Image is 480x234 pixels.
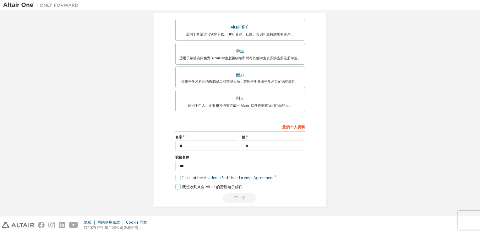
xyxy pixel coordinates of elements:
label: I accept the [175,175,274,180]
font: 2025 牵牛星工程公司版权所有。 [87,225,142,230]
img: youtube.svg [69,222,78,228]
div: 网站使用条款 [97,220,126,225]
img: linkedin.svg [59,222,65,228]
div: 能力 [179,71,301,79]
img: facebook.svg [38,222,45,228]
p: © [84,225,151,230]
label: 职位名称 [175,155,305,160]
div: 适用于希望访问软件下载、HPC 资源、社区、培训和支持的现有客户。 [179,32,301,37]
div: Cookie 同意 [126,220,151,225]
img: altair_logo.svg [2,222,34,228]
div: Email already exists [175,193,305,203]
div: 别人 [179,94,301,103]
label: 名字 [175,135,238,140]
div: 适用于个人、企业和其他希望试用 Altair 软件并探索我们产品的人。 [179,103,301,108]
div: Altair 客户 [179,23,301,32]
a: Academic End-User License Agreement [204,175,274,180]
div: 学生 [179,47,301,56]
div: 您的个人资料 [175,121,305,131]
div: 隐私 [84,220,97,225]
div: 适用于学术机构的教职员工和管理人员，管理学生并出于学术目的访问软件。 [179,79,301,84]
label: 姓 [242,135,305,140]
img: instagram.svg [48,222,55,228]
img: 牵牛星一号 [3,2,82,8]
label: 我想收到来自 Altair 的营销电子邮件 [175,184,243,189]
div: 适用于希望访问免费 Altair 学生版捆绑包和所有其他学生资源的当前注册学生。 [179,56,301,61]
